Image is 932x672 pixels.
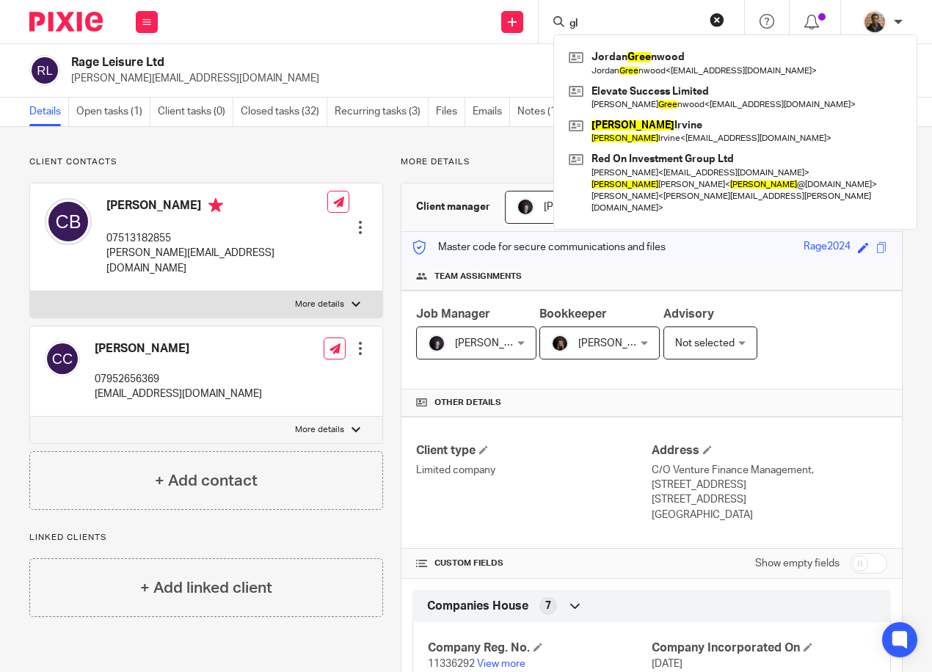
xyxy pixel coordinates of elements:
p: 07513182855 [106,231,327,246]
p: More details [401,156,903,168]
p: Client contacts [29,156,383,168]
span: Not selected [675,338,735,348]
span: [PERSON_NAME] [544,202,625,212]
img: svg%3E [29,55,60,86]
p: C/O Venture Finance Management, [STREET_ADDRESS] [652,463,887,493]
img: 455A2509.jpg [517,198,534,216]
span: [DATE] [652,659,682,669]
div: Rage2024 [804,239,851,256]
p: [PERSON_NAME][EMAIL_ADDRESS][DOMAIN_NAME] [71,71,703,86]
span: [PERSON_NAME] [455,338,536,348]
p: More details [295,424,344,436]
input: Search [568,18,700,31]
img: WhatsApp%20Image%202025-04-23%20.jpg [863,10,887,34]
h4: Client type [416,443,652,459]
a: Recurring tasks (3) [335,98,429,126]
span: Team assignments [434,271,522,282]
a: Client tasks (0) [158,98,233,126]
h4: Company Reg. No. [428,640,652,656]
p: Linked clients [29,532,383,544]
p: Master code for secure communications and files [412,240,666,255]
h4: CUSTOM FIELDS [416,558,652,569]
a: Open tasks (1) [76,98,150,126]
a: View more [477,659,525,669]
a: Emails [473,98,510,126]
span: 11336292 [428,659,475,669]
p: [GEOGRAPHIC_DATA] [652,508,887,522]
p: 07952656369 [95,372,262,387]
img: 455A9867.jpg [551,335,569,352]
p: Limited company [416,463,652,478]
img: Pixie [29,12,103,32]
h2: Rage Leisure Ltd [71,55,577,70]
span: Other details [434,397,501,409]
h4: [PERSON_NAME] [106,198,327,216]
a: Details [29,98,69,126]
p: [EMAIL_ADDRESS][DOMAIN_NAME] [95,387,262,401]
a: Notes (1) [517,98,567,126]
img: svg%3E [45,198,92,245]
button: Clear [710,12,724,27]
img: 455A2509.jpg [428,335,445,352]
h4: Company Incorporated On [652,640,875,656]
h4: Address [652,443,887,459]
label: Show empty fields [755,556,840,571]
span: 7 [545,599,551,613]
span: Bookkeeper [539,308,607,320]
a: Files [436,98,465,126]
a: Closed tasks (32) [241,98,327,126]
h4: [PERSON_NAME] [95,341,262,357]
span: Companies House [427,599,528,614]
i: Primary [208,198,223,213]
span: [PERSON_NAME] [578,338,659,348]
span: Advisory [663,308,714,320]
h4: + Add linked client [140,577,272,599]
span: Job Manager [416,308,490,320]
p: More details [295,299,344,310]
h3: Client manager [416,200,490,214]
p: [PERSON_NAME][EMAIL_ADDRESS][DOMAIN_NAME] [106,246,327,276]
h4: + Add contact [155,470,258,492]
p: [STREET_ADDRESS] [652,492,887,507]
img: svg%3E [45,341,80,376]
